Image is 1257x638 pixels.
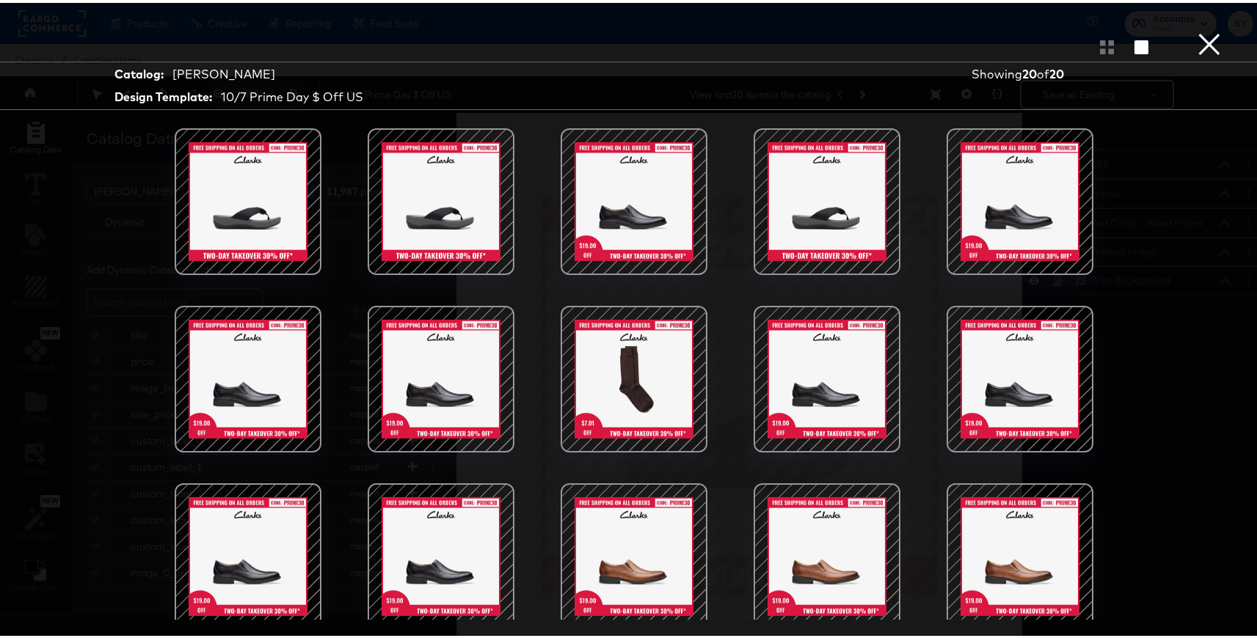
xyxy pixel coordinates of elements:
[172,63,275,80] div: [PERSON_NAME]
[221,86,363,103] div: 10/7 Prime Day $ Off US
[1049,64,1064,78] strong: 20
[972,63,1129,80] div: Showing of
[114,63,164,80] strong: Catalog:
[1022,64,1037,78] strong: 20
[114,86,212,103] strong: Design Template:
